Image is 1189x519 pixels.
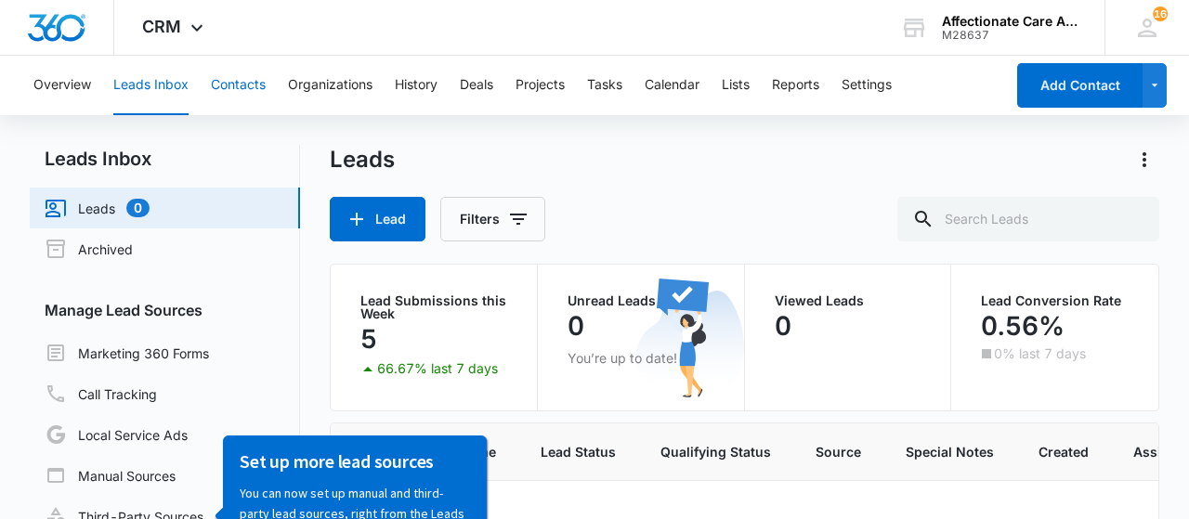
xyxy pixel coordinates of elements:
p: Lead Submissions this Week [360,294,507,320]
button: Calendar [645,56,699,115]
a: Hide these tips [31,123,103,136]
a: Marketing 360 Forms [45,342,209,364]
span: Source [816,442,861,461]
p: 5 [360,324,377,354]
span: Qualifying Status [660,442,771,461]
p: You can now set up manual and third-party lead sources, right from the Leads Inbox. [31,47,261,110]
button: Projects [516,56,565,115]
p: You’re up to date! [568,348,714,368]
a: Learn More [166,114,261,141]
p: Unread Leads [568,294,714,307]
h2: Leads Inbox [30,145,300,173]
h3: Set up more lead sources [31,14,261,38]
button: Lead [330,197,425,241]
div: notifications count [1153,6,1168,21]
span: ⊘ [31,123,39,136]
button: Organizations [288,56,372,115]
p: 0 [775,311,791,341]
p: 0 [568,311,584,341]
button: Settings [842,56,892,115]
button: Leads Inbox [113,56,189,115]
div: account id [942,29,1078,42]
a: Archived [45,238,133,260]
button: Filters [440,197,545,241]
button: Tasks [587,56,622,115]
span: CRM [142,17,181,36]
span: Created [1039,442,1089,461]
button: History [395,56,438,115]
a: Call Tracking [45,383,157,405]
input: Search Leads [897,197,1159,241]
p: 66.67% last 7 days [377,362,498,375]
div: account name [942,14,1078,29]
span: Special Notes [906,442,994,461]
span: 16 [1153,6,1168,21]
button: Lists [722,56,750,115]
h3: Manage Lead Sources [30,299,300,321]
a: Local Service Ads [45,423,188,446]
button: Reports [772,56,819,115]
span: Lead Status [541,442,616,461]
p: 0% last 7 days [994,347,1086,360]
h1: Leads [330,146,395,174]
a: Leads0 [45,197,150,219]
button: Actions [1130,145,1159,175]
p: 0.56% [981,311,1065,341]
p: Viewed Leads [775,294,921,307]
p: Lead Conversion Rate [981,294,1129,307]
button: Contacts [211,56,266,115]
button: Add Contact [1017,63,1143,108]
button: Overview [33,56,91,115]
button: Deals [460,56,493,115]
a: Manual Sources [45,464,176,487]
